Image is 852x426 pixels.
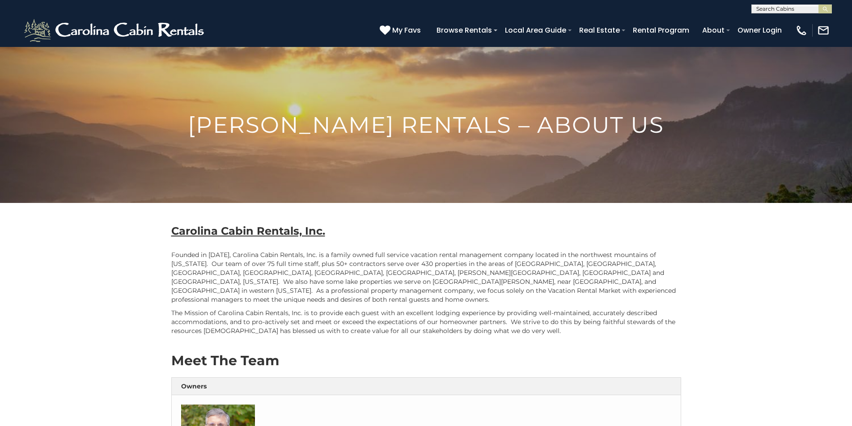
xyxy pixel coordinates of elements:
[22,17,208,44] img: White-1-2.png
[171,250,681,304] p: Founded in [DATE], Carolina Cabin Rentals, Inc. is a family owned full service vacation rental ma...
[181,382,207,390] strong: Owners
[817,24,830,37] img: mail-regular-white.png
[171,224,325,237] b: Carolina Cabin Rentals, Inc.
[171,352,279,369] strong: Meet The Team
[575,22,624,38] a: Real Estate
[795,24,808,37] img: phone-regular-white.png
[171,308,681,335] p: The Mission of Carolina Cabin Rentals, Inc. is to provide each guest with an excellent lodging ex...
[733,22,786,38] a: Owner Login
[500,22,571,38] a: Local Area Guide
[392,25,421,36] span: My Favs
[628,22,694,38] a: Rental Program
[432,22,496,38] a: Browse Rentals
[698,22,729,38] a: About
[380,25,423,36] a: My Favs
